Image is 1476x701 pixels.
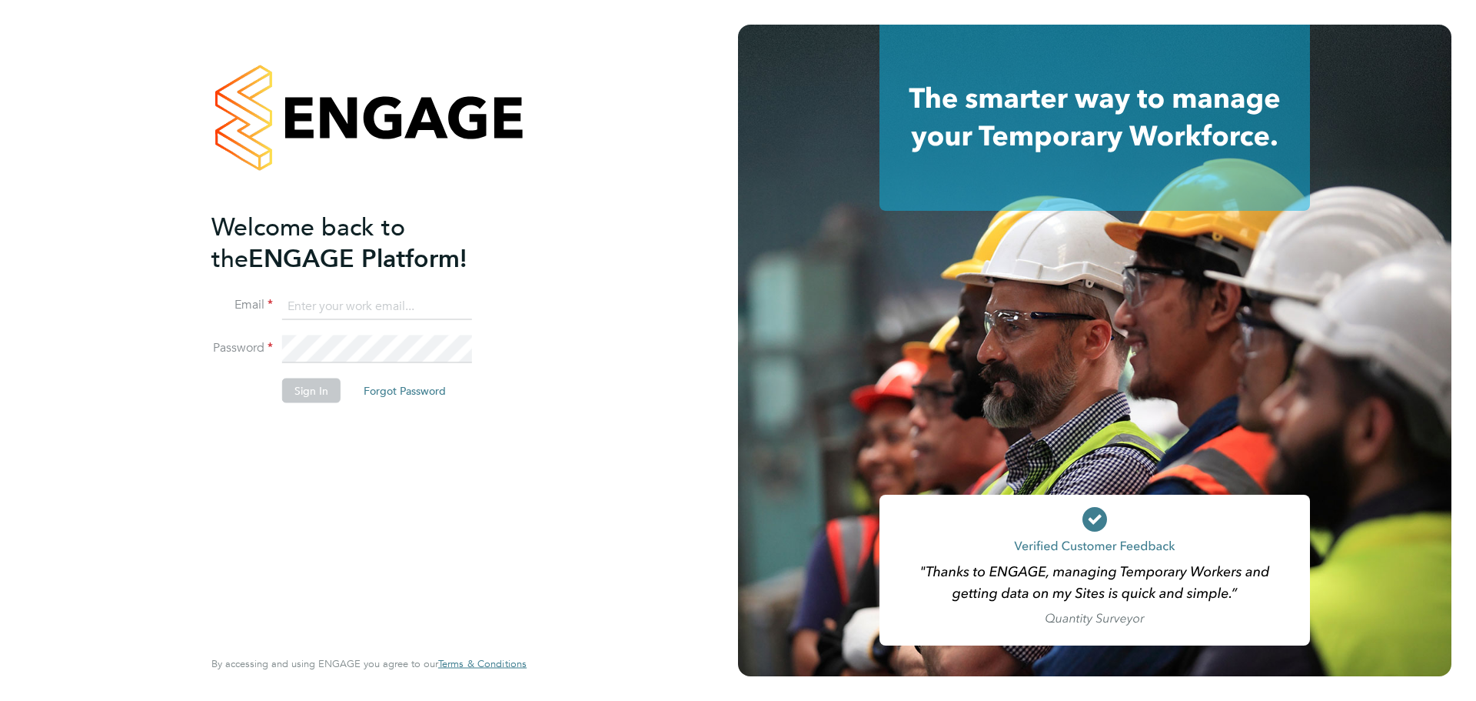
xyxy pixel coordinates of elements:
a: Terms & Conditions [438,658,527,670]
button: Sign In [282,379,341,403]
span: By accessing and using ENGAGE you agree to our [211,657,527,670]
label: Password [211,340,273,356]
label: Email [211,297,273,313]
input: Enter your work email... [282,292,472,320]
h2: ENGAGE Platform! [211,211,511,274]
button: Forgot Password [351,379,458,403]
span: Welcome back to the [211,212,405,273]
